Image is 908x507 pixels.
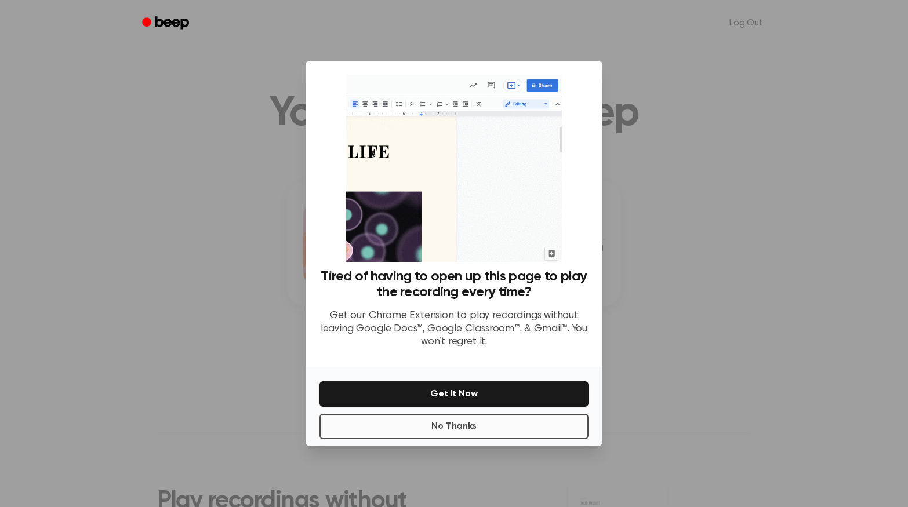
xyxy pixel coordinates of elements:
[718,9,774,37] a: Log Out
[319,309,589,349] p: Get our Chrome Extension to play recordings without leaving Google Docs™, Google Classroom™, & Gm...
[319,269,589,300] h3: Tired of having to open up this page to play the recording every time?
[134,12,199,35] a: Beep
[319,414,589,439] button: No Thanks
[346,75,561,262] img: Beep extension in action
[319,381,589,407] button: Get It Now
